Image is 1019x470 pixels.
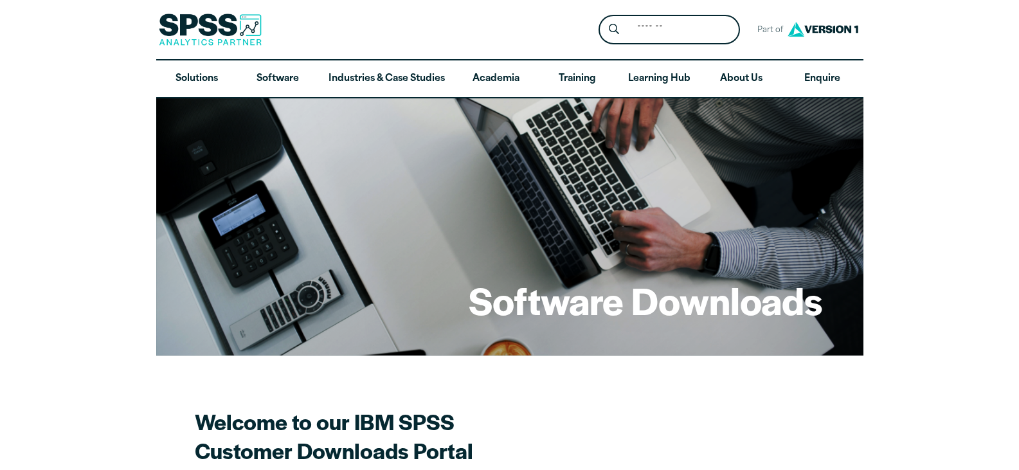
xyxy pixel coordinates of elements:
[469,275,822,325] h1: Software Downloads
[701,60,782,98] a: About Us
[609,24,619,35] svg: Search magnifying glass icon
[536,60,617,98] a: Training
[455,60,536,98] a: Academia
[602,18,626,42] button: Search magnifying glass icon
[618,60,701,98] a: Learning Hub
[159,14,262,46] img: SPSS Analytics Partner
[318,60,455,98] a: Industries & Case Studies
[784,17,861,41] img: Version1 Logo
[195,407,645,465] h2: Welcome to our IBM SPSS Customer Downloads Portal
[750,21,784,40] span: Part of
[156,60,237,98] a: Solutions
[599,15,740,45] form: Site Header Search Form
[156,60,863,98] nav: Desktop version of site main menu
[237,60,318,98] a: Software
[782,60,863,98] a: Enquire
